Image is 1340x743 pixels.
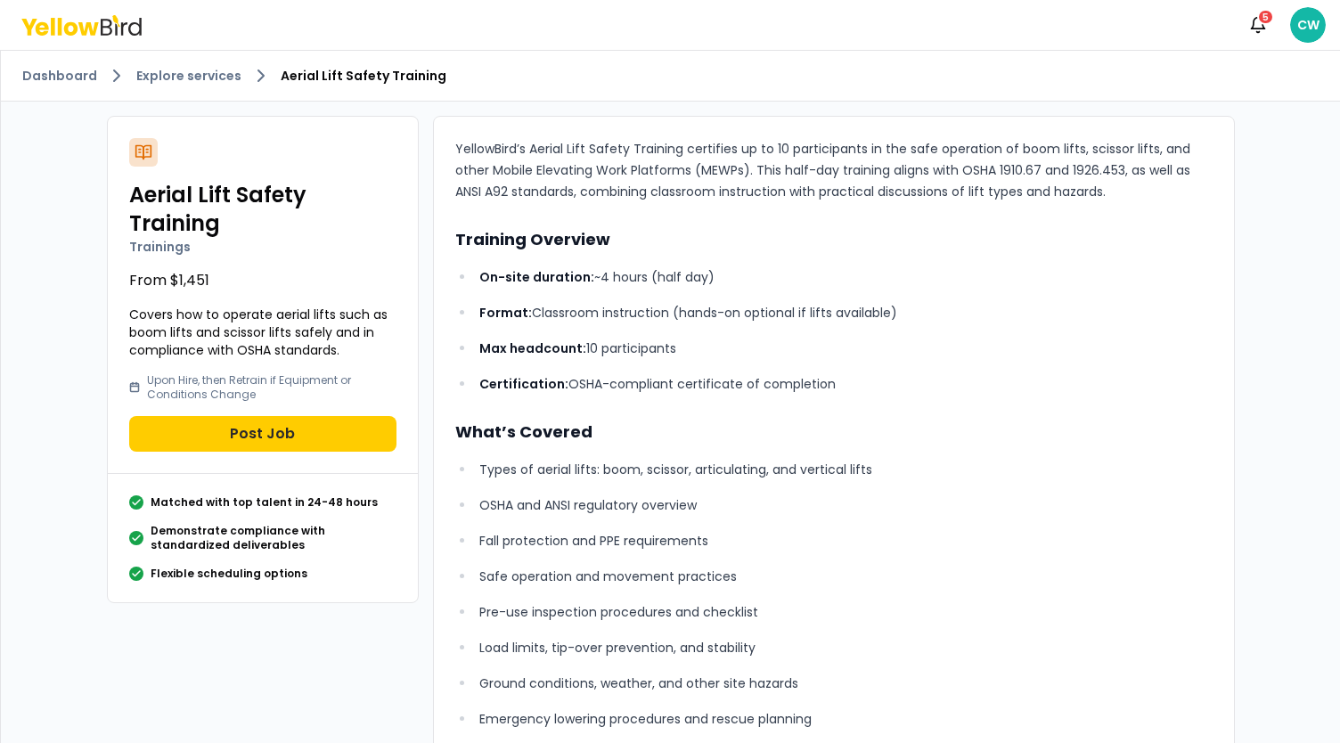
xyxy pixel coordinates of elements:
[479,601,1212,623] p: Pre-use inspection procedures and checklist
[136,67,241,85] a: Explore services
[455,420,592,443] strong: What’s Covered
[479,339,586,357] strong: Max headcount:
[455,228,610,250] strong: Training Overview
[1240,7,1276,43] button: 5
[479,673,1212,694] p: Ground conditions, weather, and other site hazards
[151,495,378,510] p: Matched with top talent in 24-48 hours
[479,338,1212,359] p: 10 participants
[479,302,1212,323] p: Classroom instruction (hands-on optional if lifts available)
[281,67,446,85] span: Aerial Lift Safety Training
[479,266,1212,288] p: ~4 hours (half day)
[479,708,1212,730] p: Emergency lowering procedures and rescue planning
[479,459,1212,480] p: Types of aerial lifts: boom, scissor, articulating, and vertical lifts
[129,238,396,256] p: Trainings
[479,494,1212,516] p: OSHA and ANSI regulatory overview
[479,530,1212,551] p: Fall protection and PPE requirements
[1257,9,1274,25] div: 5
[479,637,1212,658] p: Load limits, tip-over prevention, and stability
[455,138,1213,202] p: YellowBird’s Aerial Lift Safety Training certifies up to 10 participants in the safe operation of...
[22,67,97,85] a: Dashboard
[479,268,594,286] strong: On-site duration:
[479,304,532,322] strong: Format:
[129,416,396,452] button: Post Job
[151,524,396,552] p: Demonstrate compliance with standardized deliverables
[129,270,396,291] p: From $1,451
[479,375,568,393] strong: Certification:
[479,373,1212,395] p: OSHA-compliant certificate of completion
[151,567,307,581] p: Flexible scheduling options
[479,566,1212,587] p: Safe operation and movement practices
[1290,7,1326,43] span: CW
[129,306,396,359] p: Covers how to operate aerial lifts such as boom lifts and scissor lifts safely and in compliance ...
[129,181,396,238] h2: Aerial Lift Safety Training
[22,65,1319,86] nav: breadcrumb
[147,373,396,402] p: Upon Hire, then Retrain if Equipment or Conditions Change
